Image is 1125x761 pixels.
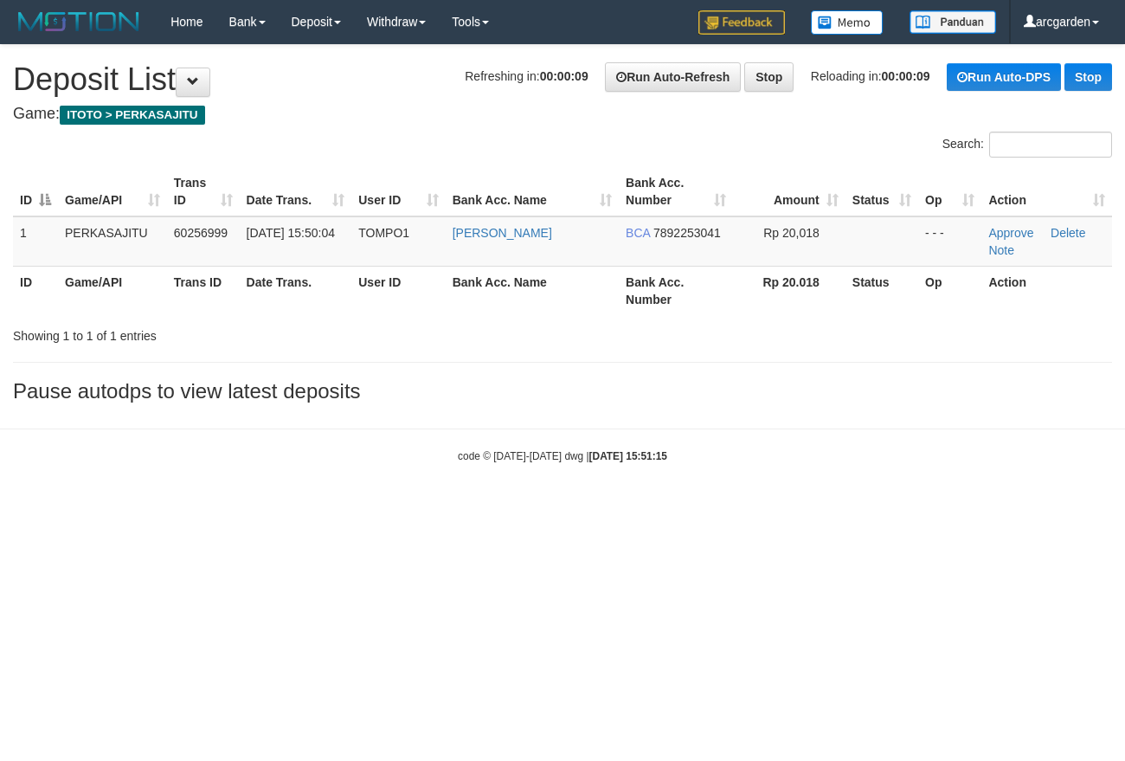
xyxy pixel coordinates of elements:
[540,69,588,83] strong: 00:00:09
[1064,63,1112,91] a: Stop
[763,226,820,240] span: Rp 20,018
[733,266,845,315] th: Rp 20.018
[845,167,918,216] th: Status: activate to sort column ascending
[653,226,721,240] span: Copy 7892253041 to clipboard
[351,266,445,315] th: User ID
[167,167,240,216] th: Trans ID: activate to sort column ascending
[446,167,619,216] th: Bank Acc. Name: activate to sort column ascending
[13,320,456,345] div: Showing 1 to 1 of 1 entries
[988,243,1014,257] a: Note
[744,62,794,92] a: Stop
[882,69,930,83] strong: 00:00:09
[910,10,996,34] img: panduan.png
[453,226,552,240] a: [PERSON_NAME]
[247,226,335,240] span: [DATE] 15:50:04
[167,266,240,315] th: Trans ID
[58,266,167,315] th: Game/API
[605,62,741,92] a: Run Auto-Refresh
[918,167,981,216] th: Op: activate to sort column ascending
[619,167,733,216] th: Bank Acc. Number: activate to sort column ascending
[981,167,1112,216] th: Action: activate to sort column ascending
[13,62,1112,97] h1: Deposit List
[240,167,352,216] th: Date Trans.: activate to sort column ascending
[988,226,1033,240] a: Approve
[698,10,785,35] img: Feedback.jpg
[58,216,167,267] td: PERKASAJITU
[465,69,588,83] span: Refreshing in:
[811,10,884,35] img: Button%20Memo.svg
[60,106,205,125] span: ITOTO > PERKASAJITU
[918,216,981,267] td: - - -
[626,226,650,240] span: BCA
[446,266,619,315] th: Bank Acc. Name
[240,266,352,315] th: Date Trans.
[58,167,167,216] th: Game/API: activate to sort column ascending
[589,450,667,462] strong: [DATE] 15:51:15
[989,132,1112,158] input: Search:
[947,63,1061,91] a: Run Auto-DPS
[13,380,1112,403] h3: Pause autodps to view latest deposits
[13,266,58,315] th: ID
[619,266,733,315] th: Bank Acc. Number
[13,106,1112,123] h4: Game:
[351,167,445,216] th: User ID: activate to sort column ascending
[733,167,845,216] th: Amount: activate to sort column ascending
[845,266,918,315] th: Status
[458,450,667,462] small: code © [DATE]-[DATE] dwg |
[1051,226,1085,240] a: Delete
[811,69,930,83] span: Reloading in:
[174,226,228,240] span: 60256999
[13,9,145,35] img: MOTION_logo.png
[13,167,58,216] th: ID: activate to sort column descending
[981,266,1112,315] th: Action
[918,266,981,315] th: Op
[942,132,1112,158] label: Search:
[13,216,58,267] td: 1
[358,226,409,240] span: TOMPO1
